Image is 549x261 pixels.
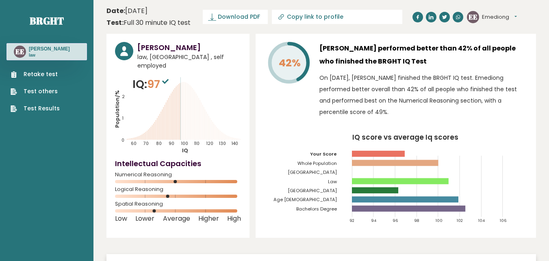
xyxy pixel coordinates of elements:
tspan: 104 [479,218,485,223]
tspan: Age [DEMOGRAPHIC_DATA] [273,196,337,203]
tspan: IQ score vs average Iq scores [352,132,458,142]
span: Logical Reasoning [115,188,241,191]
tspan: 60 [131,140,137,147]
tspan: 80 [156,140,162,147]
tspan: Your Score [310,151,337,157]
tspan: Bachelors Degree [296,206,337,212]
span: Average [163,217,190,220]
span: Download PDF [218,13,260,21]
h3: [PERSON_NAME] [137,42,241,53]
text: EE [469,12,477,21]
tspan: [GEOGRAPHIC_DATA] [288,169,337,175]
tspan: 42% [279,56,301,70]
a: Brght [30,14,64,27]
p: IQ: [132,76,171,92]
tspan: 110 [195,140,200,147]
tspan: 98 [414,218,419,223]
tspan: 70 [143,140,149,147]
text: EE [15,47,24,56]
a: Test others [11,87,60,96]
tspan: 130 [219,140,226,147]
tspan: 94 [371,218,376,223]
span: Lower [135,217,154,220]
span: Low [115,217,127,220]
b: Test: [106,18,124,27]
a: Download PDF [203,10,268,24]
tspan: 106 [500,218,507,223]
tspan: 120 [207,140,214,147]
span: High [227,217,241,220]
tspan: Population/% [114,90,121,128]
tspan: 0 [122,138,124,144]
span: Spatial Reasoning [115,202,241,206]
span: 97 [147,77,171,92]
tspan: 90 [169,140,174,147]
a: Test Results [11,104,60,113]
tspan: Law [328,178,337,185]
tspan: 96 [393,218,398,223]
b: Date: [106,6,125,15]
a: Retake test [11,70,60,79]
div: Full 30 minute IQ test [106,18,191,28]
span: Higher [198,217,219,220]
tspan: 92 [349,218,354,223]
tspan: [GEOGRAPHIC_DATA] [288,187,337,194]
h3: [PERSON_NAME] [29,46,70,52]
tspan: Whole Population [297,160,337,167]
tspan: IQ [182,147,189,154]
time: [DATE] [106,6,148,16]
h3: [PERSON_NAME] performed better than 42% of all people who finished the BRGHT IQ Test [319,42,527,68]
button: Emediong [482,13,517,21]
span: Numerical Reasoning [115,173,241,176]
span: law, [GEOGRAPHIC_DATA] , self employed [137,53,241,70]
tspan: 140 [232,140,239,147]
h4: Intellectual Capacities [115,158,241,169]
tspan: 100 [436,218,443,223]
p: On [DATE], [PERSON_NAME] finished the BRGHT IQ test. Emediong performed better overall than 42% o... [319,72,527,118]
tspan: 1 [122,115,124,121]
p: law [29,53,70,58]
tspan: 2 [122,94,125,100]
tspan: 102 [457,218,463,223]
tspan: 100 [182,140,189,147]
